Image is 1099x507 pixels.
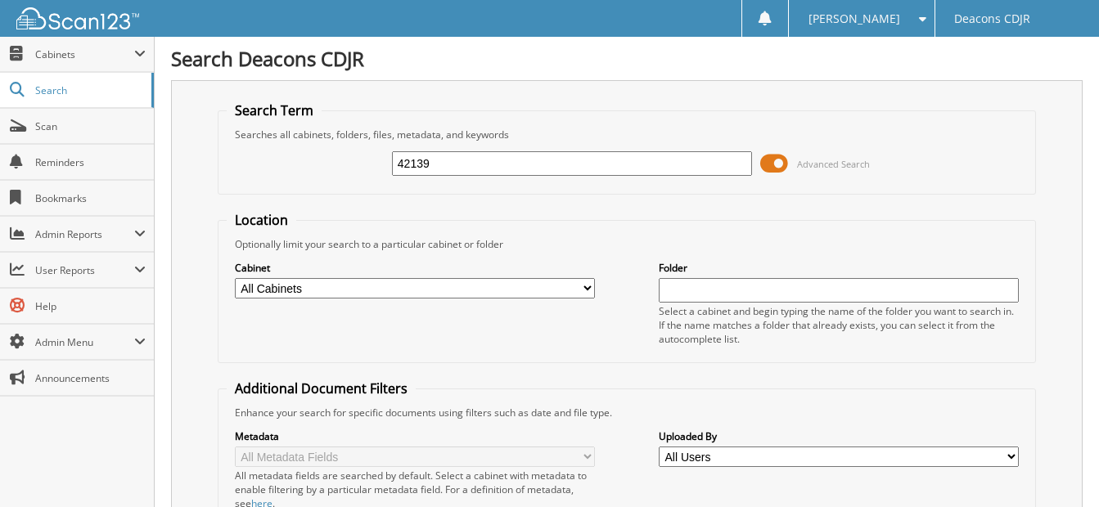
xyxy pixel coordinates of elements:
div: Optionally limit your search to a particular cabinet or folder [227,237,1028,251]
legend: Location [227,211,296,229]
span: User Reports [35,263,134,277]
div: Searches all cabinets, folders, files, metadata, and keywords [227,128,1028,141]
label: Metadata [235,429,595,443]
img: scan123-logo-white.svg [16,7,139,29]
span: Deacons CDJR [954,14,1030,24]
span: Admin Reports [35,227,134,241]
span: Bookmarks [35,191,146,205]
span: [PERSON_NAME] [808,14,900,24]
span: Help [35,299,146,313]
div: Select a cabinet and begin typing the name of the folder you want to search in. If the name match... [659,304,1019,346]
div: Enhance your search for specific documents using filters such as date and file type. [227,406,1028,420]
span: Cabinets [35,47,134,61]
span: Announcements [35,371,146,385]
label: Cabinet [235,261,595,275]
h1: Search Deacons CDJR [171,45,1083,72]
label: Uploaded By [659,429,1019,443]
legend: Additional Document Filters [227,379,416,397]
iframe: Chat Widget [1017,428,1099,507]
legend: Search Term [227,101,322,119]
span: Search [35,83,143,97]
span: Advanced Search [797,158,870,170]
label: Folder [659,261,1019,275]
span: Scan [35,119,146,133]
span: Reminders [35,155,146,169]
span: Admin Menu [35,335,134,349]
